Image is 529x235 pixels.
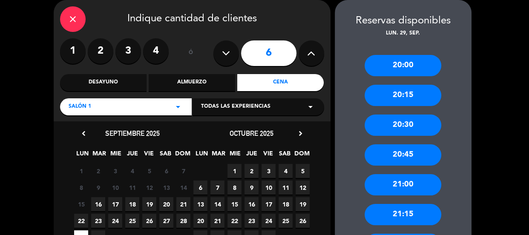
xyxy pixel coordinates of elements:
[105,129,160,138] span: septiembre 2025
[74,181,88,195] span: 8
[69,103,91,111] span: Salón 1
[227,164,241,178] span: 1
[142,164,156,178] span: 5
[125,149,139,163] span: JUE
[109,149,123,163] span: MIE
[210,214,224,228] span: 21
[294,149,308,163] span: DOM
[210,181,224,195] span: 7
[176,164,190,178] span: 7
[91,181,105,195] span: 9
[210,197,224,211] span: 14
[149,74,235,91] div: Almuerzo
[177,38,205,68] div: ó
[108,197,122,211] span: 17
[244,181,259,195] span: 9
[279,181,293,195] span: 11
[262,197,276,211] span: 17
[92,149,106,163] span: MAR
[296,181,310,195] span: 12
[79,129,88,138] i: chevron_left
[261,149,275,163] span: VIE
[365,174,441,195] div: 21:00
[279,214,293,228] span: 25
[262,164,276,178] span: 3
[211,149,225,163] span: MAR
[244,197,259,211] span: 16
[91,197,105,211] span: 16
[278,149,292,163] span: SAB
[68,14,78,24] i: close
[74,214,88,228] span: 22
[296,214,310,228] span: 26
[244,214,259,228] span: 23
[279,197,293,211] span: 18
[193,181,207,195] span: 6
[74,197,88,211] span: 15
[262,214,276,228] span: 24
[296,197,310,211] span: 19
[193,214,207,228] span: 20
[228,149,242,163] span: MIE
[108,164,122,178] span: 3
[159,197,173,211] span: 20
[365,85,441,106] div: 20:15
[88,38,113,64] label: 2
[365,204,441,225] div: 21:15
[244,149,259,163] span: JUE
[227,214,241,228] span: 22
[91,164,105,178] span: 2
[125,197,139,211] span: 18
[365,115,441,136] div: 20:30
[201,103,270,111] span: Todas las experiencias
[60,74,147,91] div: Desayuno
[142,149,156,163] span: VIE
[227,197,241,211] span: 15
[125,181,139,195] span: 11
[244,164,259,178] span: 2
[142,181,156,195] span: 12
[60,6,324,32] div: Indique cantidad de clientes
[365,55,441,76] div: 20:00
[108,181,122,195] span: 10
[237,74,324,91] div: Cena
[60,38,86,64] label: 1
[142,197,156,211] span: 19
[159,164,173,178] span: 6
[75,149,89,163] span: LUN
[195,149,209,163] span: LUN
[335,13,471,29] div: Reservas disponibles
[159,214,173,228] span: 27
[142,214,156,228] span: 26
[230,129,273,138] span: octubre 2025
[227,181,241,195] span: 8
[115,38,141,64] label: 3
[91,214,105,228] span: 23
[74,164,88,178] span: 1
[108,214,122,228] span: 24
[365,144,441,166] div: 20:45
[173,102,183,112] i: arrow_drop_down
[125,164,139,178] span: 4
[143,38,169,64] label: 4
[305,102,316,112] i: arrow_drop_down
[176,181,190,195] span: 14
[158,149,172,163] span: SAB
[125,214,139,228] span: 25
[262,181,276,195] span: 10
[176,214,190,228] span: 28
[335,29,471,38] div: lun. 29, sep.
[176,197,190,211] span: 21
[159,181,173,195] span: 13
[296,129,305,138] i: chevron_right
[193,197,207,211] span: 13
[175,149,189,163] span: DOM
[296,164,310,178] span: 5
[279,164,293,178] span: 4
